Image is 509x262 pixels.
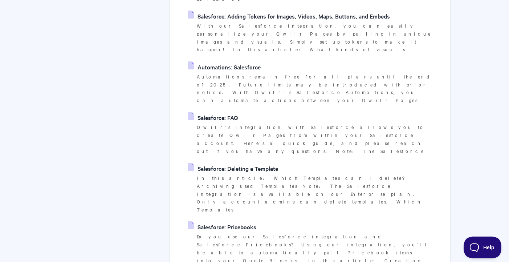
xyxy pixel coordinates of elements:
[464,237,502,258] iframe: Toggle Customer Support
[197,174,432,214] p: In this article: Which Templates can I delete? Archiving used Templates Note: The Salesforce inte...
[188,221,256,232] a: Salesforce: Pricebooks
[188,61,261,72] a: Automations: Salesforce
[197,123,432,155] p: Qwilr's integration with Salesforce allows you to create Qwilr Pages from within your Salesforce ...
[197,22,432,53] p: With our Salesforce integration, you can easily personalize your Qwilr Pages by pulling in unique...
[197,73,432,104] p: Automations remain free for all plans until the end of 2025. Future limits may be introduced with...
[188,11,390,21] a: Salesforce: Adding Tokens for Images, Videos, Maps, Buttons, and Embeds
[188,112,238,123] a: Salesforce: FAQ
[188,163,278,174] a: Salesforce: Deleting a Template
